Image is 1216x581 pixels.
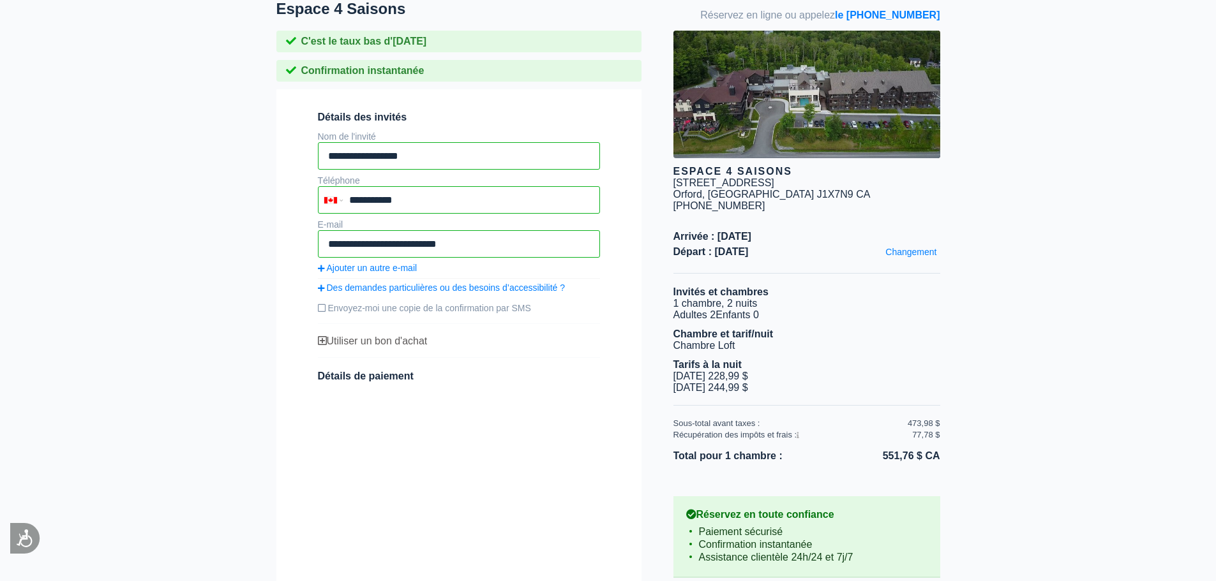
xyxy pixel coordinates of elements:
[318,263,600,273] a: Ajouter un autre e-mail
[673,231,751,242] font: Arrivée : [DATE]
[301,36,427,47] font: C'est le taux bas d'[DATE]
[673,418,760,428] font: Sous-total avant taxes :
[673,286,769,297] font: Invités et chambres
[699,539,813,550] font: Confirmation instantanée
[708,189,814,200] font: [GEOGRAPHIC_DATA]
[673,430,797,439] font: Récupération des impôts et frais :
[318,219,343,230] font: E-mail
[673,359,742,370] font: Tarifs à la nuit
[912,430,940,439] font: 77,78 $
[673,177,774,188] font: [STREET_ADDRESS]
[673,246,749,257] font: Départ : [DATE]
[319,188,346,212] div: Canada : +1
[673,166,792,177] font: Espace 4 Saisons
[328,303,531,313] font: Envoyez-moi une copie de la confirmation par SMS
[318,371,414,381] font: Détails de paiement
[318,175,360,186] font: Téléphone
[673,31,940,158] img: image de l'hôtel
[699,552,853,563] font: Assistance clientèle 24h/24 et 7j/7
[882,244,940,260] a: Changement
[700,10,835,20] font: Réservez en ligne ou appelez
[327,283,566,293] font: Des demandes particulières ou des besoins d’accessibilité ?
[856,189,870,200] font: CA
[673,382,748,393] font: [DATE] 244,99 $
[673,328,773,339] font: Chambre et tarif/nuit
[673,189,705,200] font: Orford,
[673,371,748,381] font: [DATE] 228,99 $
[318,112,407,122] font: Détails des invités
[883,450,940,461] font: 551,76 $ CA
[885,247,936,257] font: Changement
[318,131,376,142] font: Nom de l'invité
[673,200,765,211] font: [PHONE_NUMBER]
[673,450,783,461] font: Total pour 1 chambre :
[673,309,716,320] font: Adultes 2
[835,10,940,20] a: le [PHONE_NUMBER]
[673,340,735,351] font: Chambre Loft
[908,418,940,428] font: 473,98 $
[327,335,428,346] font: Utiliser un bon d'achat
[817,189,853,200] font: J1X7N9
[696,509,834,520] font: Réservez en toute confiance
[327,263,417,273] font: Ajouter un autre e-mail
[716,309,759,320] font: Enfants 0
[699,526,783,537] font: Paiement sécurisé
[318,283,600,293] a: Des demandes particulières ou des besoins d’accessibilité ?
[673,298,758,309] font: 1 chambre, 2 nuits
[301,65,424,76] font: Confirmation instantanée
